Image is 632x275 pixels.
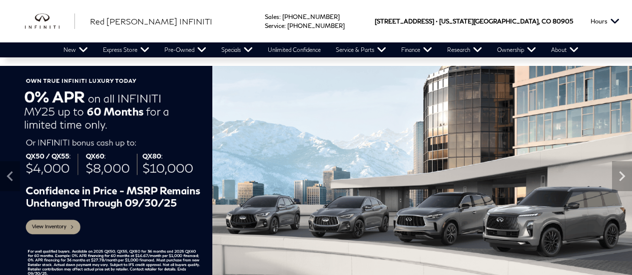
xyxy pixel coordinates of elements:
a: Research [440,42,490,57]
span: Red [PERSON_NAME] INFINITI [90,16,212,26]
a: Finance [394,42,440,57]
span: : [279,13,281,20]
a: Express Store [95,42,157,57]
a: [STREET_ADDRESS] • [US_STATE][GEOGRAPHIC_DATA], CO 80905 [375,17,573,25]
a: Service & Parts [328,42,394,57]
a: Ownership [490,42,544,57]
img: INFINITI [25,13,75,29]
a: Pre-Owned [157,42,214,57]
a: About [544,42,586,57]
nav: Main Navigation [56,42,586,57]
a: Unlimited Confidence [260,42,328,57]
a: Red [PERSON_NAME] INFINITI [90,15,212,27]
a: [PHONE_NUMBER] [287,22,345,29]
span: Sales [265,13,279,20]
span: : [284,22,286,29]
span: Service [265,22,284,29]
a: [PHONE_NUMBER] [282,13,340,20]
a: New [56,42,95,57]
a: Specials [214,42,260,57]
a: infiniti [25,13,75,29]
